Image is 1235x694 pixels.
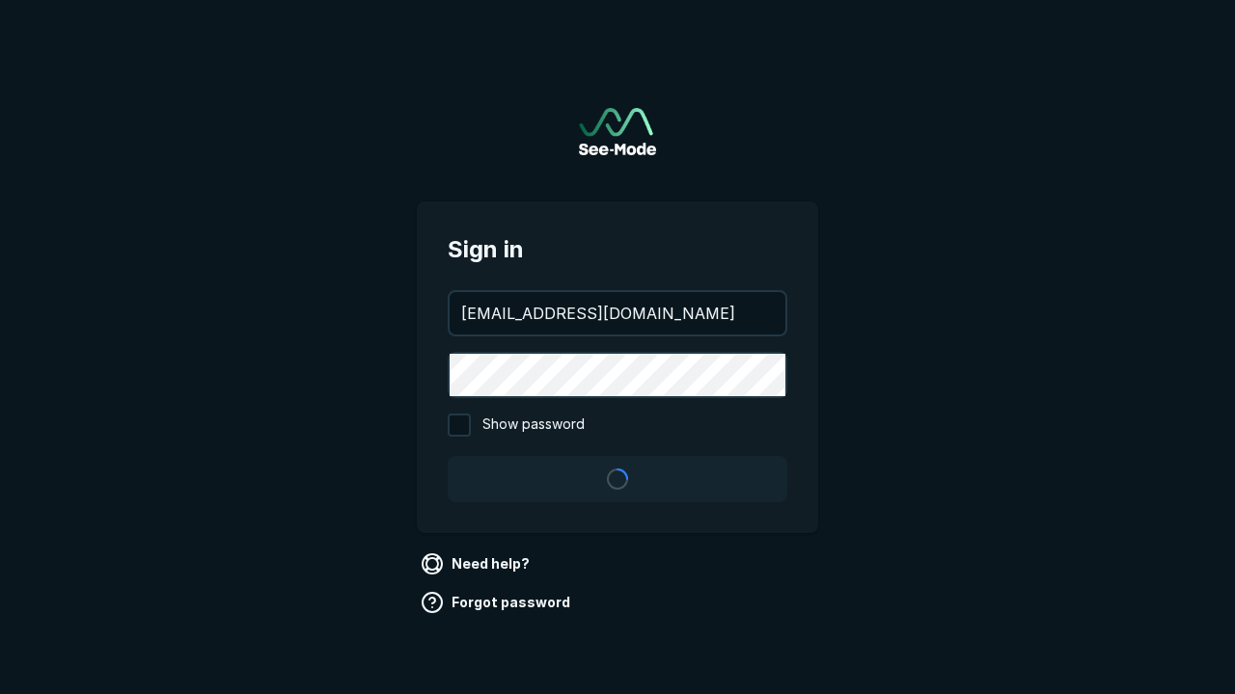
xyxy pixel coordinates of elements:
input: your@email.com [450,292,785,334]
span: Sign in [448,232,787,267]
a: Go to sign in [579,108,656,155]
img: See-Mode Logo [579,108,656,155]
a: Forgot password [417,587,578,618]
a: Need help? [417,548,537,579]
span: Show password [482,414,585,437]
